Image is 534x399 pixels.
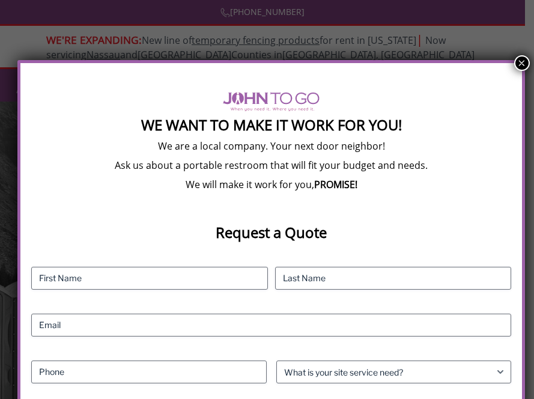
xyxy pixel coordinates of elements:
[275,267,511,290] input: Last Name
[216,222,327,242] strong: Request a Quote
[31,178,511,191] p: We will make it work for you,
[31,267,267,290] input: First Name
[514,55,530,71] button: Close
[314,178,357,191] b: PROMISE!
[31,139,511,153] p: We are a local company. Your next door neighbor!
[31,361,266,383] input: Phone
[31,159,511,172] p: Ask us about a portable restroom that will fit your budget and needs.
[141,115,402,135] strong: We Want To Make It Work For You!
[223,92,320,111] img: logo of viptogo
[31,314,511,337] input: Email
